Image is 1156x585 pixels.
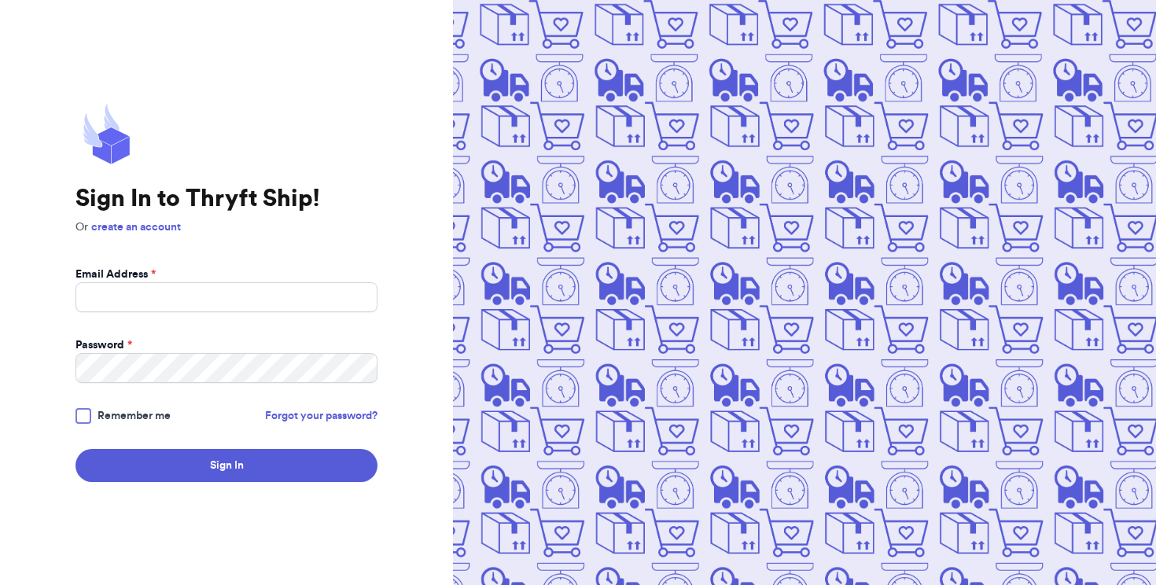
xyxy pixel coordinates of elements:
label: Password [75,337,132,353]
button: Sign In [75,449,377,482]
span: Remember me [98,408,171,424]
a: create an account [91,222,181,233]
h1: Sign In to Thryft Ship! [75,185,377,213]
p: Or [75,219,377,235]
a: Forgot your password? [265,408,377,424]
label: Email Address [75,267,156,282]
